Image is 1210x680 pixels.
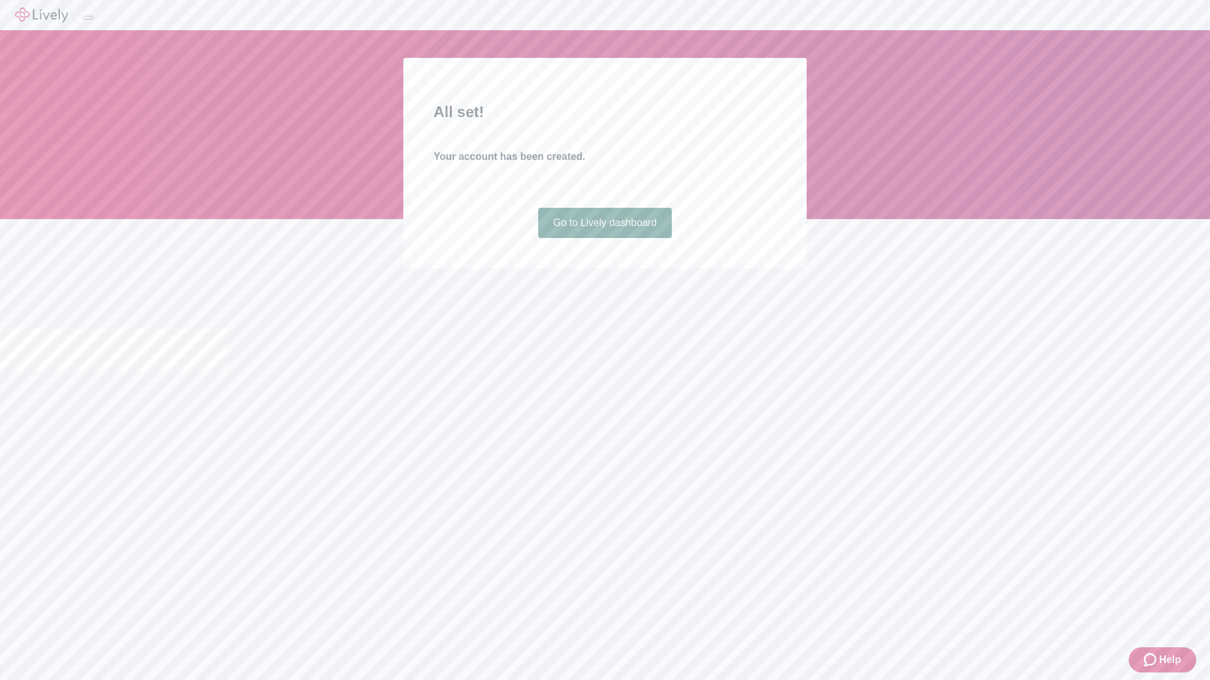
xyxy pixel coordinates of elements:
[538,208,672,238] a: Go to Lively dashboard
[15,8,68,23] img: Lively
[83,16,93,20] button: Log out
[1144,652,1159,667] svg: Zendesk support icon
[434,149,776,164] h4: Your account has been created.
[434,101,776,123] h2: All set!
[1129,647,1196,672] button: Zendesk support iconHelp
[1159,652,1181,667] span: Help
